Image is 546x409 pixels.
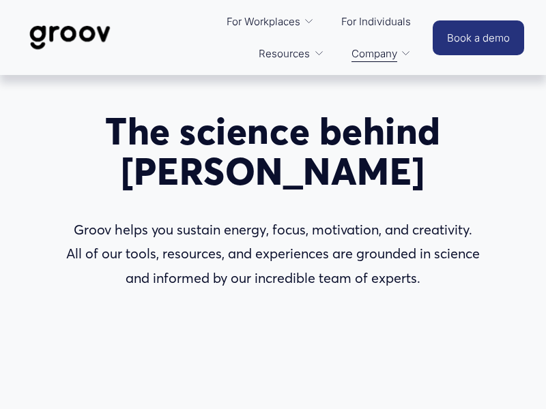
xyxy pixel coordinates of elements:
[433,20,524,55] a: Book a demo
[345,37,418,70] a: folder dropdown
[64,218,482,291] p: Groov helps you sustain energy, focus, motivation, and creativity. All of our tools, resources, a...
[227,12,300,31] span: For Workplaces
[259,44,310,63] span: Resources
[105,108,450,194] span: The science behind [PERSON_NAME]
[351,44,397,63] span: Company
[22,15,118,60] img: Groov | Workplace Science Platform | Unlock Performance | Drive Results
[220,5,321,37] a: folder dropdown
[334,5,418,37] a: For Individuals
[252,37,330,70] a: folder dropdown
